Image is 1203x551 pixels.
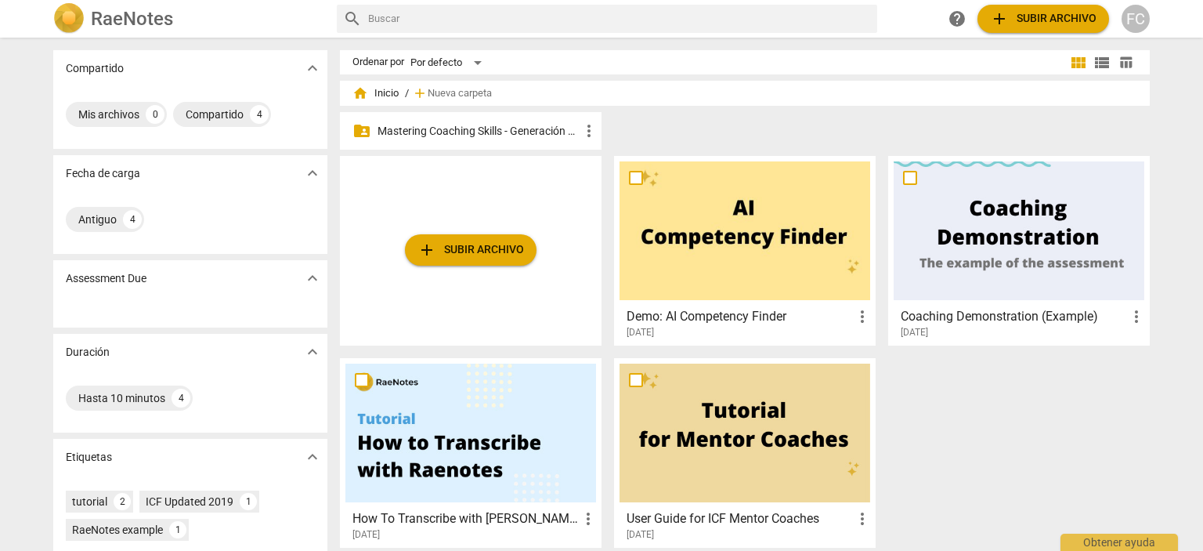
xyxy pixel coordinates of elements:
div: RaeNotes example [72,522,163,538]
div: Por defecto [410,50,487,75]
span: Inicio [352,85,399,101]
img: Logo [53,3,85,34]
span: more_vert [1127,307,1146,326]
div: 4 [123,210,142,229]
h3: How To Transcribe with RaeNotes [352,509,579,528]
h3: User Guide for ICF Mentor Coaches [627,509,853,528]
a: How To Transcribe with [PERSON_NAME][DATE] [345,364,596,541]
span: expand_more [303,343,322,361]
div: Obtener ayuda [1060,534,1178,551]
div: 4 [250,105,269,124]
button: FC [1122,5,1150,33]
p: Assessment Due [66,270,146,287]
span: [DATE] [352,528,380,542]
h3: Demo: AI Competency Finder [627,307,853,326]
a: LogoRaeNotes [53,3,324,34]
span: add [990,9,1009,28]
p: Compartido [66,60,124,77]
div: Compartido [186,107,244,122]
div: 0 [146,105,164,124]
a: User Guide for ICF Mentor Coaches[DATE] [620,364,870,541]
div: 2 [114,493,131,510]
button: Mostrar más [301,340,324,364]
input: Buscar [368,6,871,31]
h3: Coaching Demonstration (Example) [901,307,1127,326]
button: Mostrar más [301,445,324,469]
div: 1 [169,521,186,538]
span: view_list [1093,53,1111,72]
div: 1 [240,493,257,510]
div: Antiguo [78,212,117,227]
span: Nueva carpeta [428,88,492,100]
span: more_vert [579,509,598,528]
div: Hasta 10 minutos [78,390,165,406]
span: add [417,241,436,259]
span: table_chart [1118,55,1133,70]
span: more_vert [853,307,872,326]
a: Obtener ayuda [943,5,971,33]
span: home [352,85,368,101]
span: search [343,9,362,28]
span: folder_shared [352,121,371,140]
span: Subir archivo [990,9,1096,28]
span: Subir archivo [417,241,524,259]
button: Lista [1090,51,1114,74]
p: Fecha de carga [66,165,140,182]
span: more_vert [580,121,598,140]
span: more_vert [853,509,872,528]
h2: RaeNotes [91,8,173,30]
button: Mostrar más [301,161,324,185]
p: Duración [66,344,110,361]
span: / [405,88,409,100]
span: expand_more [303,59,322,78]
div: ICF Updated 2019 [146,494,233,509]
button: Subir [977,5,1109,33]
p: Etiquetas [66,449,112,466]
div: Ordenar por [352,56,404,68]
span: [DATE] [627,326,654,339]
p: Mastering Coaching Skills - Generación 31 [378,123,580,140]
button: Cuadrícula [1067,51,1090,74]
span: add [412,85,428,101]
span: expand_more [303,448,322,466]
button: Mostrar más [301,266,324,290]
span: [DATE] [627,528,654,542]
div: 4 [172,389,190,408]
div: Mis archivos [78,107,139,122]
span: help [948,9,966,28]
button: Tabla [1114,51,1137,74]
button: Subir [405,234,536,266]
span: view_module [1069,53,1088,72]
button: Mostrar más [301,56,324,80]
a: Coaching Demonstration (Example)[DATE] [894,161,1144,339]
div: tutorial [72,494,107,509]
span: expand_more [303,164,322,183]
span: [DATE] [901,326,928,339]
span: expand_more [303,269,322,288]
a: Demo: AI Competency Finder[DATE] [620,161,870,339]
